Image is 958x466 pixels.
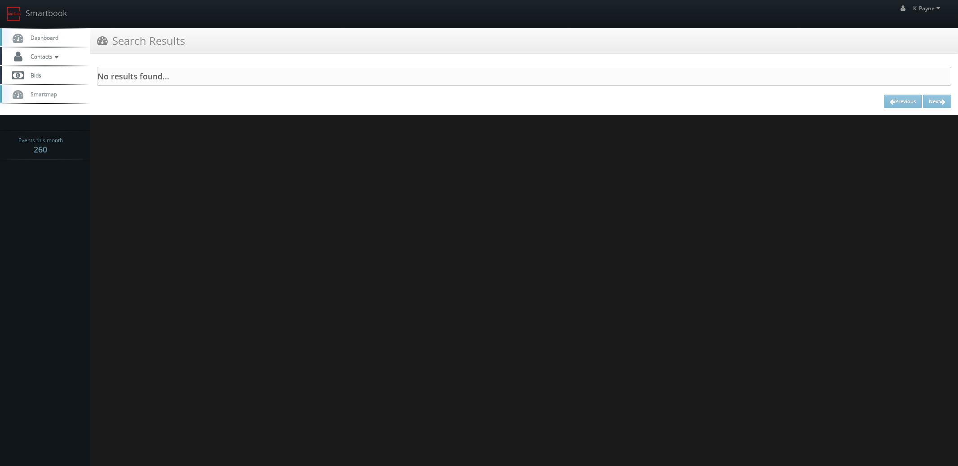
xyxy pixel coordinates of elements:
h3: Search Results [97,33,185,48]
span: Bids [26,71,41,79]
span: Dashboard [26,34,58,41]
span: Events this month [18,136,63,145]
span: K_Payne [913,4,943,12]
strong: 260 [34,144,47,155]
h4: No results found... [97,72,951,81]
span: Contacts [26,52,61,60]
span: Smartmap [26,90,57,98]
img: smartbook-logo.png [7,7,21,21]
